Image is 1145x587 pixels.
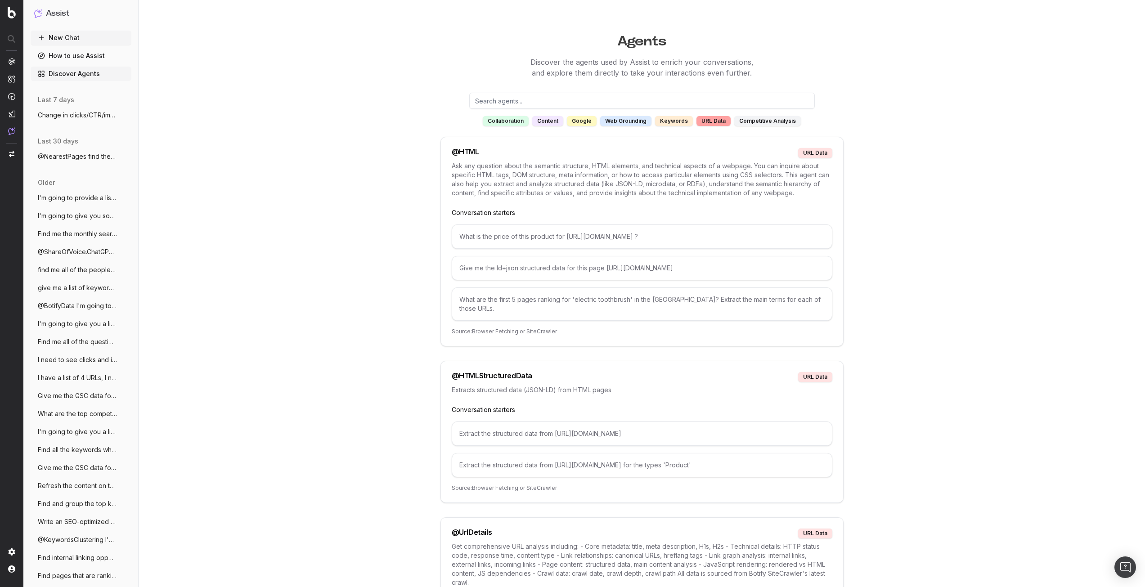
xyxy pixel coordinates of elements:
button: Find all the keywords where our competit [31,443,131,457]
span: Find pages that are ranking for keywords [38,571,117,580]
div: What is the price of this product for [URL][DOMAIN_NAME] ? [452,224,832,249]
button: Find and group the top keywords for dmem [31,497,131,511]
span: @ShareOfVoice.ChatGPT what's our share o [38,247,117,256]
div: Give me the ld+json structured data for this page [URL][DOMAIN_NAME] [452,256,832,280]
div: URL data [798,148,832,158]
p: Extracts structured data (JSON-LD) from HTML pages [452,385,832,394]
button: I'm going to give you a list of URLs. I [31,317,131,331]
button: @KeywordsClustering I'm updating content [31,533,131,547]
span: What are the top competitors ranking for [38,409,117,418]
div: Extract the structured data from [URL][DOMAIN_NAME] [452,421,832,446]
span: last 30 days [38,137,78,146]
button: I need to see clicks and impressions for [31,353,131,367]
button: I have a list of 4 URLs, I need you to p [31,371,131,385]
button: Write an SEO-optimized webpage about dme [31,515,131,529]
img: Activation [8,93,15,100]
span: Refresh the content on this page https:/ [38,481,117,490]
img: Assist [34,9,42,18]
button: Find me all of the question queries that [31,335,131,349]
span: I need to see clicks and impressions for [38,355,117,364]
span: I'm going to provide a list of URLs. I w [38,193,117,202]
div: @ HTMLStructuredData [452,372,532,382]
div: Extract the structured data from [URL][DOMAIN_NAME] for the types 'Product' [452,453,832,477]
button: I'm going to provide a list of URLs. I w [31,191,131,205]
div: content [532,116,563,126]
button: @ShareOfVoice.ChatGPT what's our share o [31,245,131,259]
span: Write an SEO-optimized webpage about dme [38,517,117,526]
p: Ask any question about the semantic structure, HTML elements, and technical aspects of a webpage.... [452,161,832,197]
h1: Agents [296,29,988,49]
img: Assist [8,127,15,135]
button: I'm going to give you a list of URLs. I [31,425,131,439]
span: find me all of the people also ask queri [38,265,117,274]
button: @BotifyData I'm going to give you a list [31,299,131,313]
button: Give me the GSC data for the following U [31,461,131,475]
span: I'm going to give you some blog copy. I [38,211,117,220]
button: Find pages that are ranking for keywords [31,569,131,583]
div: collaboration [483,116,529,126]
span: Give me the GSC data for the following U [38,463,117,472]
div: keywords [655,116,693,126]
span: I have a list of 4 URLs, I need you to p [38,373,117,382]
div: web grounding [600,116,651,126]
span: Change in clicks/CTR/impressions over la [38,111,117,120]
span: I'm going to give you a list of URLs. I [38,427,117,436]
div: Open Intercom Messenger [1114,556,1136,578]
p: Conversation starters [452,405,832,414]
span: @KeywordsClustering I'm updating content [38,535,117,544]
img: Studio [8,110,15,117]
p: Source: Browser Fetching or SiteCrawler [452,484,832,492]
img: Intelligence [8,75,15,83]
div: @ UrlDetails [452,529,492,538]
img: Botify logo [8,7,16,18]
button: give me a list of keywords where we're r [31,281,131,295]
button: Change in clicks/CTR/impressions over la [31,108,131,122]
p: Source: Browser Fetching or SiteCrawler [452,328,832,335]
button: find me all of the people also ask queri [31,263,131,277]
button: @NearestPages find the nearest page for [31,149,131,164]
a: Discover Agents [31,67,131,81]
div: URL data [696,116,731,126]
h1: Assist [46,7,69,20]
button: I'm going to give you some blog copy. I [31,209,131,223]
img: Analytics [8,58,15,65]
div: google [567,116,597,126]
p: Conversation starters [452,208,832,217]
span: last 7 days [38,95,74,104]
span: Find me the monthly search volume for th [38,229,117,238]
span: Find internal linking opportunities for [38,553,117,562]
span: Find me all of the question queries that [38,337,117,346]
img: Setting [8,548,15,556]
div: @ HTML [452,148,479,158]
button: What are the top competitors ranking for [31,407,131,421]
button: Find me the monthly search volume for th [31,227,131,241]
span: give me a list of keywords where we're r [38,283,117,292]
span: @BotifyData I'm going to give you a list [38,301,117,310]
p: Discover the agents used by Assist to enrich your conversations, and explore them directly to tak... [296,57,988,78]
button: Assist [34,7,128,20]
div: competitive analysis [734,116,801,126]
img: My account [8,565,15,573]
a: How to use Assist [31,49,131,63]
span: Find all the keywords where our competit [38,445,117,454]
span: @NearestPages find the nearest page for [38,152,117,161]
div: URL data [798,529,832,538]
button: Give me the GSC data for this url for th [31,389,131,403]
span: Give me the GSC data for this url for th [38,391,117,400]
input: Search agents... [469,93,815,109]
img: Switch project [9,151,14,157]
div: URL data [798,372,832,382]
p: Get comprehensive URL analysis including: - Core metadata: title, meta description, H1s, H2s - Te... [452,542,832,587]
span: older [38,178,55,187]
button: Find internal linking opportunities for [31,551,131,565]
div: What are the first 5 pages ranking for 'electric toothbrush' in the [GEOGRAPHIC_DATA]? Extract th... [452,287,832,321]
button: Refresh the content on this page https:/ [31,479,131,493]
span: I'm going to give you a list of URLs. I [38,319,117,328]
span: Find and group the top keywords for dmem [38,499,117,508]
button: New Chat [31,31,131,45]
